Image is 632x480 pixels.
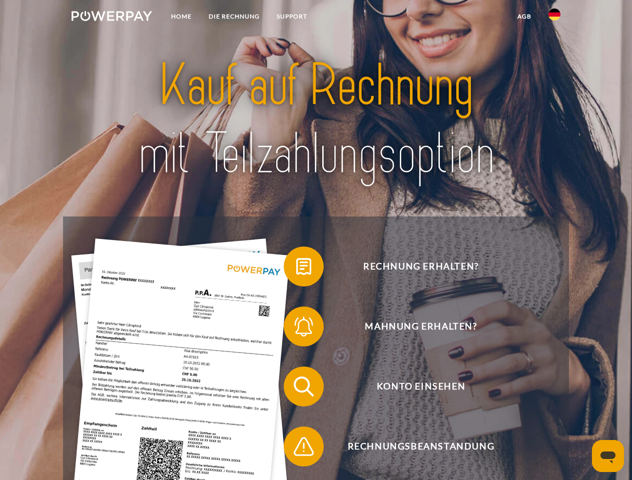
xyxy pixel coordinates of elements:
button: Rechnungsbeanstandung [284,426,544,466]
span: Rechnung erhalten? [298,246,543,286]
a: DIE RECHNUNG [200,7,268,25]
span: Konto einsehen [298,366,543,406]
a: SUPPORT [268,7,316,25]
iframe: Schaltfläche zum Öffnen des Messaging-Fensters [592,440,624,472]
a: Home [163,7,200,25]
img: de [548,8,560,20]
img: qb_bill.svg [291,254,316,279]
button: Konto einsehen [284,366,544,406]
a: agb [509,7,540,25]
img: qb_warning.svg [291,434,316,459]
span: Mahnung erhalten? [298,306,543,346]
img: logo-powerpay-white.svg [72,11,152,21]
img: qb_search.svg [291,374,316,399]
span: Rechnungsbeanstandung [298,426,543,466]
button: Mahnung erhalten? [284,306,544,346]
button: Rechnung erhalten? [284,246,544,286]
img: title-powerpay_de.svg [96,48,536,191]
img: qb_bell.svg [291,314,316,339]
